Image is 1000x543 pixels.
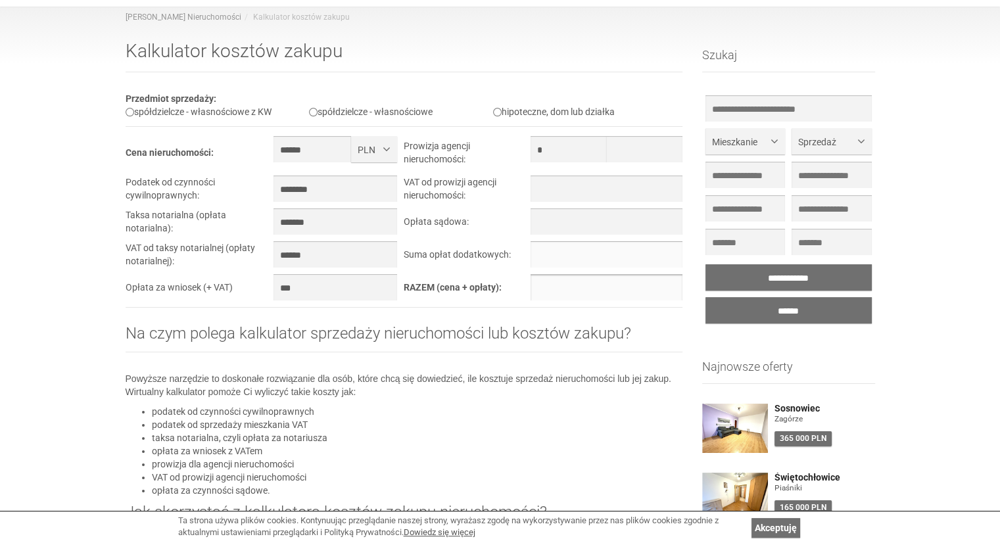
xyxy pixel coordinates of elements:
[126,241,274,274] td: VAT od taksy notarialnej (opłaty notarialnej):
[309,106,433,117] label: spółdzielcze - własnościowe
[152,471,683,484] li: VAT od prowizji agencji nieruchomości
[404,208,530,241] td: Opłata sądowa:
[774,413,875,425] figure: Zagórze
[798,135,855,149] span: Sprzedaż
[178,515,745,539] div: Ta strona używa plików cookies. Kontynuując przeglądanie naszej strony, wyrażasz zgodę na wykorzy...
[774,431,832,446] div: 365 000 PLN
[126,208,274,241] td: Taksa notarialna (opłata notarialna):
[792,128,871,154] button: Sprzedaż
[126,93,216,104] b: Przedmiot sprzedaży:
[774,473,875,483] a: Świętochłowice
[152,458,683,471] li: prowizja dla agencji nieruchomości
[751,518,800,538] a: Akceptuję
[126,12,241,22] a: [PERSON_NAME] Nieruchomości
[702,49,875,72] h3: Szukaj
[774,483,875,494] figure: Piaśniki
[702,360,875,384] h3: Najnowsze oferty
[126,41,683,72] h1: Kalkulator kosztów zakupu
[774,500,832,515] div: 165 000 PLN
[404,527,475,537] a: Dowiedz się więcej
[126,372,683,398] p: Powyższe narzędzie to doskonałe rozwiązanie dla osób, które chcą się dowiedzieć, ile kosztuje spr...
[404,241,530,274] td: Suma opłat dodatkowych:
[404,282,502,293] b: RAZEM (cena + opłaty):
[152,444,683,458] li: opłata za wniosek z VATem
[404,176,530,208] td: VAT od prowizji agencji nieruchomości:
[152,431,683,444] li: taksa notarialna, czyli opłata za notariusza
[152,405,683,418] li: podatek od czynności cywilnoprawnych
[126,325,683,352] h2: Na czym polega kalkulator sprzedaży nieruchomości lub kosztów zakupu?
[126,504,683,531] h2: Jak skorzystać z kalkulatora kosztów zakupu nieruchomości?
[493,108,502,116] input: hipoteczne, dom lub działka
[493,106,615,117] label: hipoteczne, dom lub działka
[126,274,274,307] td: Opłata za wniosek (+ VAT)
[152,418,683,431] li: podatek od sprzedaży mieszkania VAT
[126,108,134,116] input: spółdzielcze - własnościowe z KW
[774,404,875,413] a: Sosnowiec
[404,136,530,176] td: Prowizja agencji nieruchomości:
[126,176,274,208] td: Podatek od czynności cywilnoprawnych:
[351,136,397,162] button: PLN
[126,106,272,117] label: spółdzielcze - własnościowe z KW
[126,147,214,158] b: Cena nieruchomości:
[712,135,769,149] span: Mieszkanie
[309,108,318,116] input: spółdzielcze - własnościowe
[358,143,381,156] span: PLN
[705,128,785,154] button: Mieszkanie
[152,484,683,497] li: opłata za czynności sądowe.
[241,12,350,23] li: Kalkulator kosztów zakupu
